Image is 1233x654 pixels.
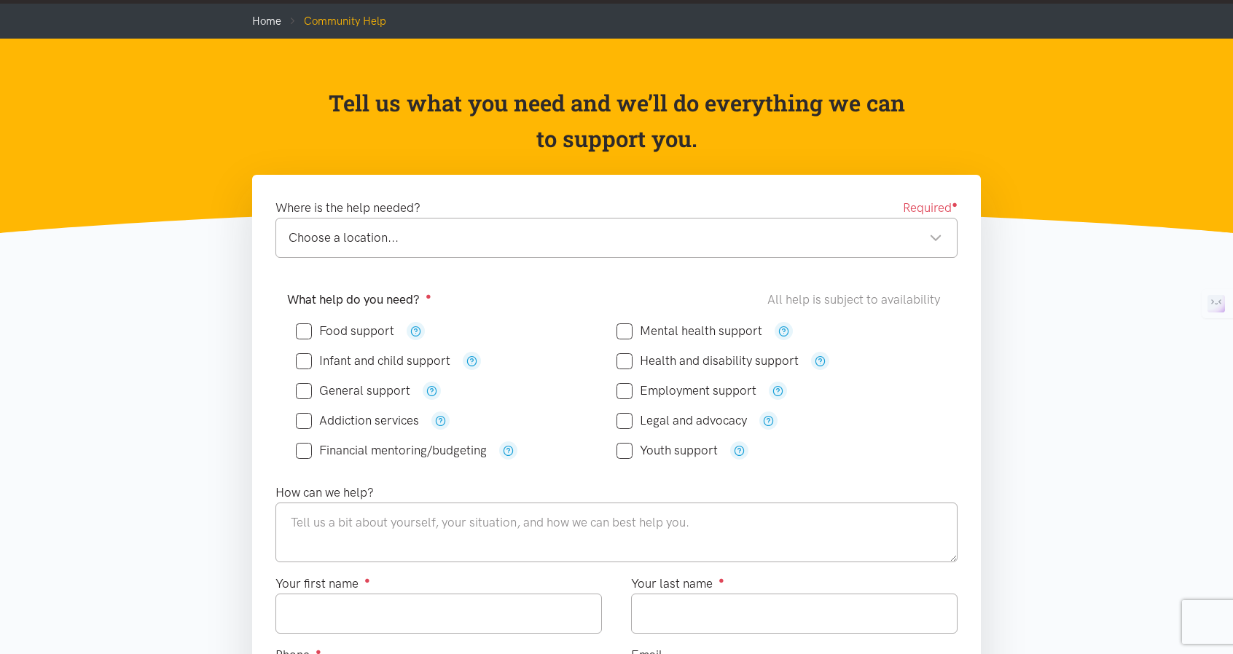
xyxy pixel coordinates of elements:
div: Choose a location... [289,228,942,248]
label: Addiction services [296,414,419,427]
li: Community Help [281,12,386,30]
label: Food support [296,325,394,337]
p: Tell us what you need and we’ll do everything we can to support you. [327,85,907,157]
label: Youth support [616,444,718,457]
span: Required [903,198,958,218]
div: All help is subject to availability [767,290,946,310]
label: Employment support [616,385,756,397]
label: Health and disability support [616,355,799,367]
sup: ● [426,291,431,302]
label: Your last name [631,574,724,594]
sup: ● [364,575,370,586]
label: Infant and child support [296,355,450,367]
a: Home [252,15,281,28]
label: Where is the help needed? [275,198,420,218]
label: General support [296,385,410,397]
label: Financial mentoring/budgeting [296,444,487,457]
label: What help do you need? [287,290,431,310]
label: Legal and advocacy [616,414,747,427]
label: Your first name [275,574,370,594]
sup: ● [719,575,724,586]
label: How can we help? [275,483,374,503]
sup: ● [952,199,958,210]
label: Mental health support [616,325,762,337]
